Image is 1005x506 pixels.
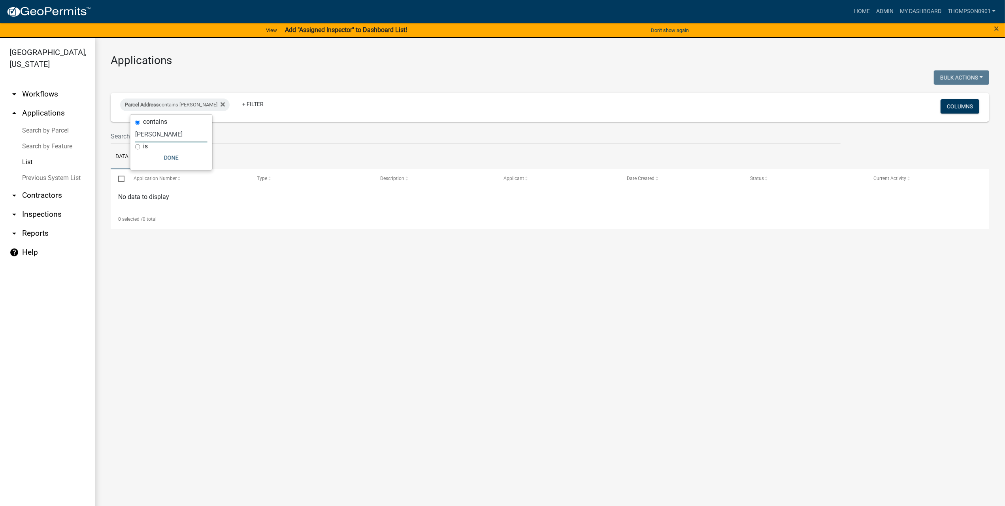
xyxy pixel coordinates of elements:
[143,143,148,150] label: is
[143,119,167,125] label: contains
[9,89,19,99] i: arrow_drop_down
[257,176,267,181] span: Type
[941,99,979,114] button: Columns
[627,176,654,181] span: Date Created
[897,4,945,19] a: My Dashboard
[934,70,989,85] button: Bulk Actions
[9,229,19,238] i: arrow_drop_down
[873,4,897,19] a: Admin
[373,169,496,188] datatable-header-cell: Description
[263,24,280,37] a: View
[851,4,873,19] a: Home
[994,23,999,34] span: ×
[873,176,906,181] span: Current Activity
[134,176,177,181] span: Application Number
[503,176,524,181] span: Applicant
[380,176,404,181] span: Description
[945,4,999,19] a: thompson0901
[743,169,866,188] datatable-header-cell: Status
[9,248,19,257] i: help
[111,209,989,229] div: 0 total
[750,176,764,181] span: Status
[135,151,207,165] button: Done
[994,24,999,33] button: Close
[619,169,743,188] datatable-header-cell: Date Created
[866,169,989,188] datatable-header-cell: Current Activity
[111,54,989,67] h3: Applications
[285,26,407,34] strong: Add "Assigned Inspector" to Dashboard List!
[126,169,249,188] datatable-header-cell: Application Number
[648,24,692,37] button: Don't show again
[9,191,19,200] i: arrow_drop_down
[111,144,133,170] a: Data
[496,169,619,188] datatable-header-cell: Applicant
[249,169,372,188] datatable-header-cell: Type
[111,189,989,209] div: No data to display
[125,102,159,108] span: Parcel Address
[9,210,19,219] i: arrow_drop_down
[236,97,270,111] a: + Filter
[118,216,143,222] span: 0 selected /
[120,99,230,111] div: contains [PERSON_NAME]
[111,128,841,144] input: Search for applications
[111,169,126,188] datatable-header-cell: Select
[9,108,19,118] i: arrow_drop_up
